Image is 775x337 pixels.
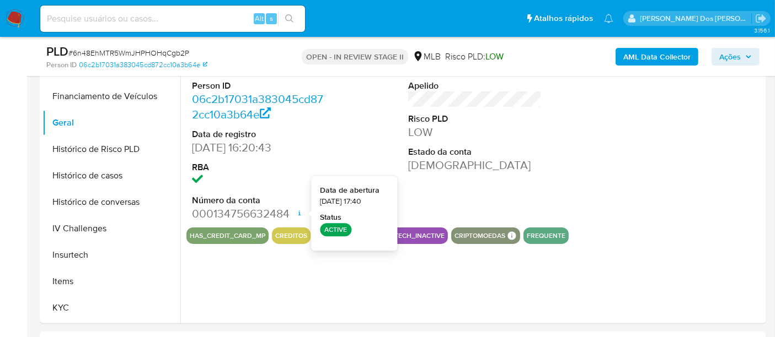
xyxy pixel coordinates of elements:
[190,233,265,238] button: has_credit_card_mp
[275,233,307,238] button: creditos
[408,80,542,92] dt: Apelido
[527,233,565,238] button: frequente
[408,113,542,125] dt: Risco PLD
[40,12,305,26] input: Pesquise usuários ou casos...
[375,233,445,238] button: insurtech_inactive
[79,60,207,70] a: 06c2b17031a383045cd872cc10a3b64e
[42,110,180,136] button: Geral
[192,91,323,122] a: 06c2b17031a383045cd872cc10a3b64e
[408,157,542,173] dd: [DEMOGRAPHIC_DATA]
[712,48,760,66] button: Ações
[192,194,325,206] dt: Número da conta
[42,83,180,110] button: Financiamento de Veículos
[320,196,361,207] span: [DATE] 17:40
[719,48,741,66] span: Ações
[754,26,769,35] span: 3.156.1
[46,60,77,70] b: Person ID
[192,128,325,140] dt: Data de registro
[192,161,325,173] dt: RBA
[640,13,752,24] p: renato.lopes@mercadopago.com.br
[42,215,180,242] button: IV Challenges
[623,48,691,66] b: AML Data Collector
[46,42,68,60] b: PLD
[192,140,325,155] dd: [DATE] 16:20:43
[485,50,504,63] span: LOW
[42,162,180,189] button: Histórico de casos
[413,51,441,63] div: MLB
[42,189,180,215] button: Histórico de conversas
[320,213,341,224] strong: Status
[42,295,180,321] button: KYC
[270,13,273,24] span: s
[445,51,504,63] span: Risco PLD:
[455,233,505,238] button: criptomoedas
[755,13,767,24] a: Sair
[320,223,351,236] p: ACTIVE
[408,146,542,158] dt: Estado da conta
[320,185,380,196] strong: Data de abertura
[68,47,189,58] span: # 6n48EhMTR5WmJHPHOHqCgb2P
[278,11,301,26] button: search-icon
[534,13,593,24] span: Atalhos rápidos
[192,206,325,221] dd: 000134756632484
[255,13,264,24] span: Alt
[616,48,698,66] button: AML Data Collector
[302,49,408,64] p: OPEN - IN REVIEW STAGE II
[42,242,180,268] button: Insurtech
[408,124,542,140] dd: LOW
[604,14,613,23] a: Notificações
[42,268,180,295] button: Items
[192,80,325,92] dt: Person ID
[42,136,180,162] button: Histórico de Risco PLD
